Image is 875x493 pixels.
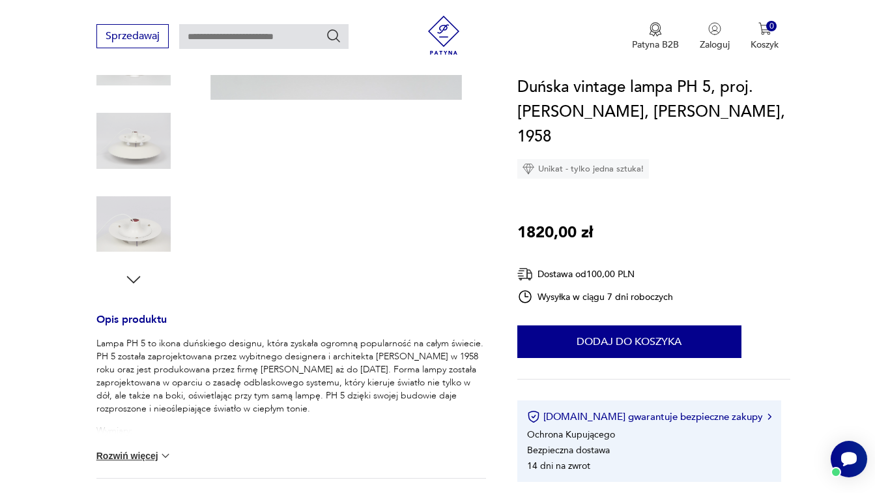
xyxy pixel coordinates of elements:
[159,449,172,462] img: chevron down
[517,325,741,358] button: Dodaj do koszyka
[527,428,615,441] li: Ochrona Kupującego
[751,38,779,51] p: Koszyk
[96,316,486,337] h3: Opis produktu
[517,266,533,282] img: Ikona dostawy
[96,33,169,42] a: Sprzedawaj
[751,22,779,51] button: 0Koszyk
[96,104,171,178] img: Zdjęcie produktu Duńska vintage lampa PH 5, proj. Poul Henningsen, Louis Poulsen, 1958
[649,22,662,37] img: Ikona medalu
[517,289,674,305] div: Wysyłka w ciągu 7 dni roboczych
[517,220,593,245] p: 1820,00 zł
[424,16,463,55] img: Patyna - sklep z meblami i dekoracjami vintage
[517,266,674,282] div: Dostawa od 100,00 PLN
[517,75,790,149] h1: Duńska vintage lampa PH 5, proj. [PERSON_NAME], [PERSON_NAME], 1958
[527,410,771,423] button: [DOMAIN_NAME] gwarantuje bezpieczne zakupy
[517,159,649,179] div: Unikat - tylko jedna sztuka!
[632,22,679,51] a: Ikona medaluPatyna B2B
[831,441,867,477] iframe: Smartsupp widget button
[326,28,341,44] button: Szukaj
[96,187,171,261] img: Zdjęcie produktu Duńska vintage lampa PH 5, proj. Poul Henningsen, Louis Poulsen, 1958
[523,163,534,175] img: Ikona diamentu
[527,410,540,423] img: Ikona certyfikatu
[96,425,486,464] p: Wymiary: średnica: 50cm wysokość: 27,6cm
[632,38,679,51] p: Patyna B2B
[527,460,590,472] li: 14 dni na zwrot
[708,22,721,35] img: Ikonka użytkownika
[767,413,771,420] img: Ikona strzałki w prawo
[527,444,610,456] li: Bezpieczna dostawa
[96,449,172,462] button: Rozwiń więcej
[700,22,730,51] button: Zaloguj
[700,38,730,51] p: Zaloguj
[96,337,486,415] p: Lampa PH 5 to ikona duńskiego designu, która zyskała ogromną popularność na całym świecie. PH 5 z...
[96,24,169,48] button: Sprzedawaj
[632,22,679,51] button: Patyna B2B
[758,22,771,35] img: Ikona koszyka
[766,21,777,32] div: 0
